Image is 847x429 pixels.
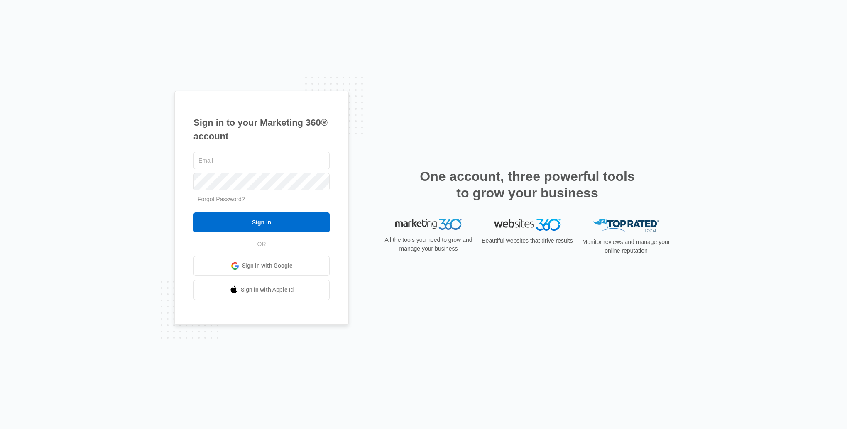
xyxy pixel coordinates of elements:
[242,261,293,270] span: Sign in with Google
[395,219,462,230] img: Marketing 360
[193,212,330,232] input: Sign In
[193,116,330,143] h1: Sign in to your Marketing 360® account
[241,285,294,294] span: Sign in with Apple Id
[193,280,330,300] a: Sign in with Apple Id
[593,219,659,232] img: Top Rated Local
[252,240,272,249] span: OR
[417,168,637,201] h2: One account, three powerful tools to grow your business
[580,238,673,255] p: Monitor reviews and manage your online reputation
[382,236,475,253] p: All the tools you need to grow and manage your business
[481,236,574,245] p: Beautiful websites that drive results
[494,219,561,231] img: Websites 360
[198,196,245,202] a: Forgot Password?
[193,256,330,276] a: Sign in with Google
[193,152,330,169] input: Email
